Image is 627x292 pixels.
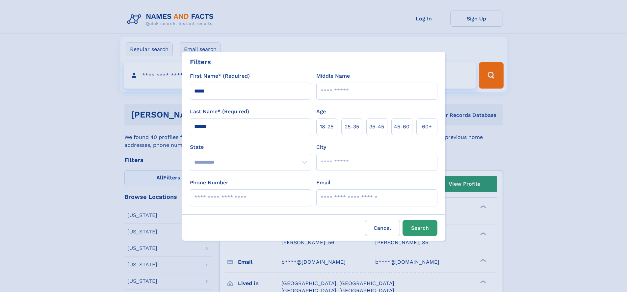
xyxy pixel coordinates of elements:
[365,220,400,236] label: Cancel
[320,123,333,131] span: 18‑25
[316,72,350,80] label: Middle Name
[190,57,211,67] div: Filters
[422,123,432,131] span: 60+
[190,72,250,80] label: First Name* (Required)
[316,143,326,151] label: City
[394,123,409,131] span: 45‑60
[316,179,330,187] label: Email
[190,108,249,116] label: Last Name* (Required)
[369,123,384,131] span: 35‑45
[316,108,326,116] label: Age
[345,123,359,131] span: 25‑35
[190,179,228,187] label: Phone Number
[403,220,437,236] button: Search
[190,143,311,151] label: State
